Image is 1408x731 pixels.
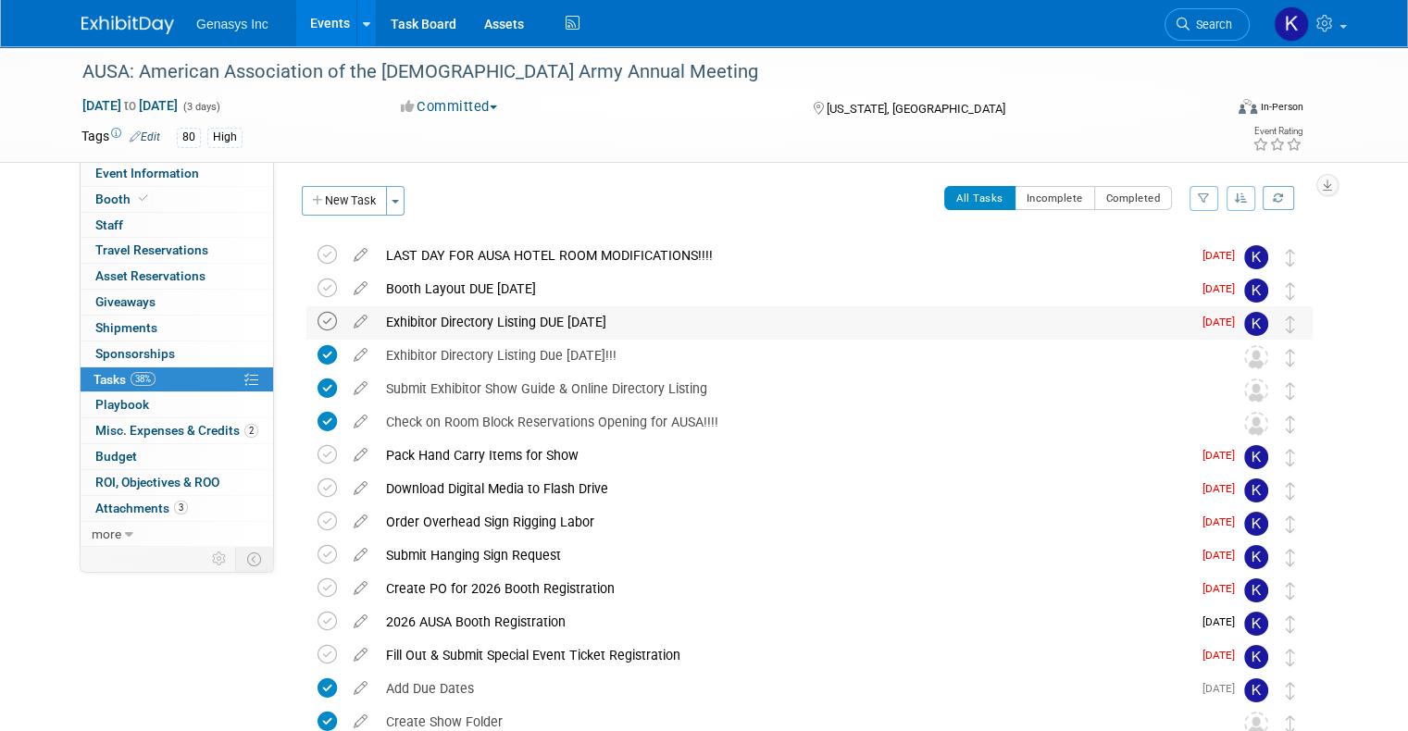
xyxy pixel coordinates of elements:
[95,449,137,464] span: Budget
[344,347,377,364] a: edit
[81,127,160,148] td: Tags
[344,414,377,430] a: edit
[1244,445,1268,469] img: Kate Lawson
[1286,582,1295,600] i: Move task
[1244,279,1268,303] img: Kate Lawson
[81,470,273,495] a: ROI, Objectives & ROO
[1286,482,1295,500] i: Move task
[1244,645,1268,669] img: Kate Lawson
[1202,582,1244,595] span: [DATE]
[1123,96,1303,124] div: Event Format
[81,16,174,34] img: ExhibitDay
[394,97,505,117] button: Committed
[1286,649,1295,666] i: Move task
[1244,512,1268,536] img: Kate Lawson
[1252,127,1302,136] div: Event Rating
[377,506,1191,538] div: Order Overhead Sign Rigging Labor
[1286,415,1295,433] i: Move task
[377,573,1191,604] div: Create PO for 2026 Booth Registration
[302,186,387,216] button: New Task
[81,161,273,186] a: Event Information
[1286,349,1295,366] i: Move task
[1165,8,1250,41] a: Search
[1244,312,1268,336] img: Kate Lawson
[204,547,236,571] td: Personalize Event Tab Strip
[377,606,1191,638] div: 2026 AUSA Booth Registration
[1286,449,1295,466] i: Move task
[1260,100,1303,114] div: In-Person
[1190,18,1232,31] span: Search
[1244,678,1268,702] img: Kate Lawson
[827,102,1005,116] span: [US_STATE], [GEOGRAPHIC_DATA]
[81,316,273,341] a: Shipments
[236,547,274,571] td: Toggle Event Tabs
[344,514,377,530] a: edit
[1202,682,1244,695] span: [DATE]
[81,341,273,366] a: Sponsorships
[1286,316,1295,333] i: Move task
[344,480,377,497] a: edit
[130,130,160,143] a: Edit
[95,294,156,309] span: Giveaways
[1286,282,1295,300] i: Move task
[1239,99,1257,114] img: Format-Inperson.png
[377,306,1191,338] div: Exhibitor Directory Listing DUE [DATE]
[1015,186,1095,210] button: Incomplete
[1286,382,1295,400] i: Move task
[1202,515,1244,528] span: [DATE]
[139,193,148,204] i: Booth reservation complete
[181,101,220,113] span: (3 days)
[344,580,377,597] a: edit
[377,240,1191,271] div: LAST DAY FOR AUSA HOTEL ROOM MODIFICATIONS!!!!
[1094,186,1173,210] button: Completed
[244,424,258,438] span: 2
[81,187,273,212] a: Booth
[1286,249,1295,266] i: Move task
[1286,615,1295,633] i: Move task
[95,423,258,438] span: Misc. Expenses & Credits
[196,17,268,31] span: Genasys Inc
[81,97,179,114] span: [DATE] [DATE]
[344,647,377,663] a: edit
[95,501,188,515] span: Attachments
[344,247,377,264] a: edit
[121,98,139,113] span: to
[1202,649,1244,662] span: [DATE]
[1202,282,1244,295] span: [DATE]
[377,440,1191,471] div: Pack Hand Carry Items for Show
[344,314,377,330] a: edit
[1263,186,1294,210] a: Refresh
[344,613,377,630] a: edit
[377,373,1207,404] div: Submit Exhibitor Show Guide & Online Directory Listing
[81,522,273,547] a: more
[81,264,273,289] a: Asset Reservations
[95,475,219,489] span: ROI, Objectives & ROO
[95,346,175,361] span: Sponsorships
[1202,249,1244,262] span: [DATE]
[95,397,149,412] span: Playbook
[1286,682,1295,700] i: Move task
[92,527,121,541] span: more
[81,444,273,469] a: Budget
[81,213,273,238] a: Staff
[377,340,1207,371] div: Exhibitor Directory Listing Due [DATE]!!!
[95,268,206,283] span: Asset Reservations
[1286,549,1295,566] i: Move task
[344,280,377,297] a: edit
[344,547,377,564] a: edit
[1244,345,1268,369] img: Unassigned
[95,217,123,232] span: Staff
[377,639,1191,671] div: Fill Out & Submit Special Event Ticket Registration
[174,501,188,514] span: 3
[1202,316,1244,328] span: [DATE]
[1202,549,1244,562] span: [DATE]
[344,380,377,397] a: edit
[81,392,273,417] a: Playbook
[81,496,273,521] a: Attachments3
[1244,612,1268,636] img: Kate Lawson
[93,372,156,387] span: Tasks
[377,473,1191,504] div: Download Digital Media to Flash Drive
[95,166,199,180] span: Event Information
[344,447,377,464] a: edit
[1202,482,1244,495] span: [DATE]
